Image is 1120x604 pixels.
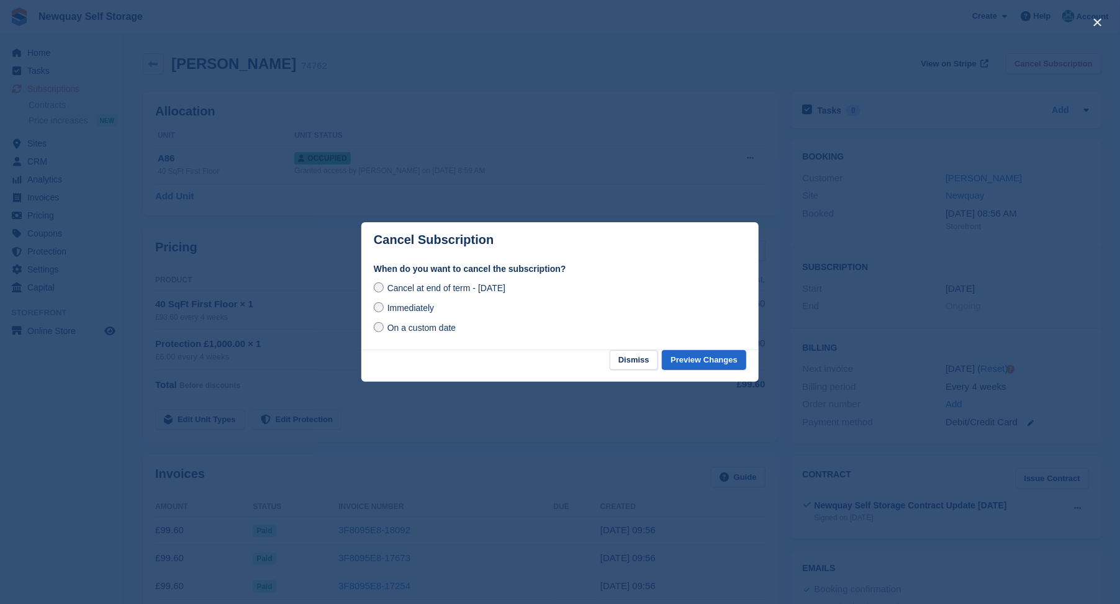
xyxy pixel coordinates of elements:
[374,302,384,312] input: Immediately
[387,303,434,313] span: Immediately
[374,233,494,247] p: Cancel Subscription
[387,323,456,333] span: On a custom date
[374,263,746,276] label: When do you want to cancel the subscription?
[374,322,384,332] input: On a custom date
[374,282,384,292] input: Cancel at end of term - [DATE]
[1088,12,1108,32] button: close
[662,350,746,371] button: Preview Changes
[387,283,505,293] span: Cancel at end of term - [DATE]
[610,350,658,371] button: Dismiss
